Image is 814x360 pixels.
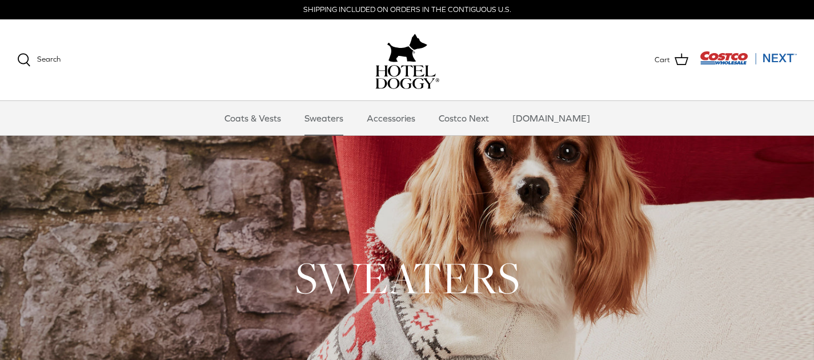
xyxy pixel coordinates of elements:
[37,55,61,63] span: Search
[375,65,439,89] img: hoteldoggycom
[655,52,688,67] a: Cart
[17,250,797,306] h1: SWEATERS
[700,58,797,67] a: Visit Costco Next
[375,31,439,89] a: hoteldoggy.com hoteldoggycom
[214,101,291,135] a: Coats & Vests
[17,53,61,67] a: Search
[387,31,427,65] img: hoteldoggy.com
[428,101,499,135] a: Costco Next
[356,101,426,135] a: Accessories
[294,101,354,135] a: Sweaters
[700,51,797,65] img: Costco Next
[502,101,600,135] a: [DOMAIN_NAME]
[655,54,670,66] span: Cart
